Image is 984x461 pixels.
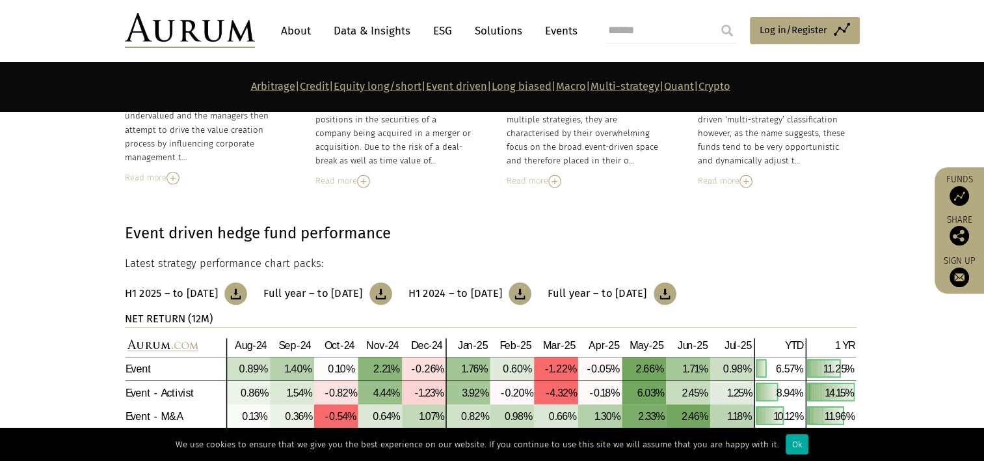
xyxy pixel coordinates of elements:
div: Share [941,216,977,245]
img: Read More [166,172,180,185]
div: Activist hedge funds invest in companies that they feel are undervalued and the managers then att... [125,81,284,164]
a: Crypto [698,80,730,92]
img: Read More [357,175,370,188]
div: Whilst these are funds investing across multiple strategies, they are characterised by their over... [507,99,665,168]
img: Download Article [654,283,676,305]
a: Quant [664,80,694,92]
h3: Full year – to [DATE] [548,287,646,300]
a: Sign up [941,255,977,287]
img: Download Article [509,283,531,305]
p: Latest strategy performance chart packs: [125,255,857,272]
a: ESG [427,19,459,43]
h3: H1 2024 – to [DATE] [408,287,503,300]
div: Read more [507,174,665,188]
a: Event driven [426,80,487,92]
img: Read More [548,175,561,188]
div: Has some similarities to the event-driven ‘multi-strategy’ classification however, as the name su... [698,99,857,168]
img: Download Article [224,283,247,305]
img: Share this post [950,226,969,245]
a: Events [539,19,578,43]
a: Full year – to [DATE] [548,283,676,305]
a: Funds [941,174,977,206]
div: Ok [786,434,808,454]
strong: | | | | | | | | [251,80,730,92]
a: Macro [556,80,586,92]
div: Read more [698,174,857,188]
div: Read more [315,174,474,188]
h3: H1 2025 – to [DATE] [125,287,219,300]
a: Data & Insights [327,19,417,43]
a: Multi-strategy [591,80,659,92]
strong: NET RETURN (12M) [125,313,213,325]
h3: Full year – to [DATE] [263,287,362,300]
a: H1 2025 – to [DATE] [125,283,248,305]
img: Aurum [125,13,255,48]
div: Strategy typically involves taking positions in the securities of a company being acquired in a m... [315,99,474,168]
a: Full year – to [DATE] [263,283,392,305]
a: Long biased [492,80,552,92]
div: Read more [125,171,284,185]
a: About [274,19,317,43]
img: Read More [739,175,752,188]
a: Equity long/short [334,80,421,92]
img: Access Funds [950,186,969,206]
img: Sign up to our newsletter [950,268,969,287]
input: Submit [714,18,740,44]
a: Solutions [468,19,529,43]
a: Log in/Register [750,17,860,44]
span: Log in/Register [760,22,827,38]
a: Credit [300,80,329,92]
a: Arbitrage [251,80,295,92]
img: Download Article [369,283,392,305]
strong: Event driven hedge fund performance [125,224,391,242]
a: H1 2024 – to [DATE] [408,283,532,305]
